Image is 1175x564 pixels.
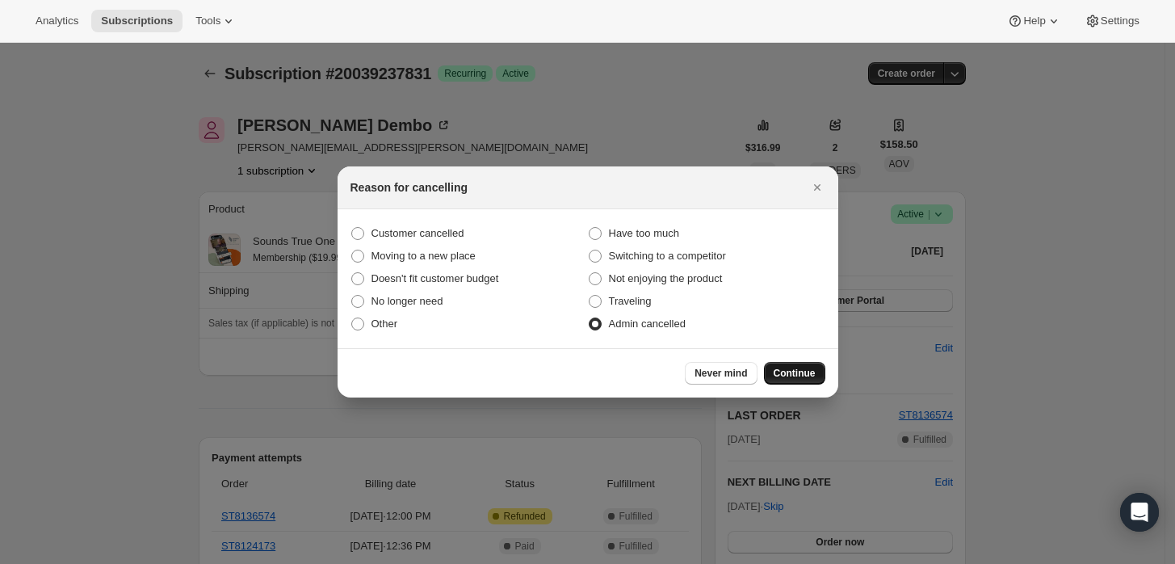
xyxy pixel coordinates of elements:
span: Continue [774,367,816,380]
h2: Reason for cancelling [350,179,468,196]
span: Settings [1101,15,1139,27]
span: No longer need [371,295,443,307]
button: Subscriptions [91,10,183,32]
span: Have too much [609,227,679,239]
span: Analytics [36,15,78,27]
span: Admin cancelled [609,318,686,330]
span: Not enjoying the product [609,272,723,284]
button: Analytics [26,10,88,32]
div: Open Intercom Messenger [1120,493,1159,532]
span: Tools [195,15,220,27]
button: Settings [1075,10,1149,32]
span: Doesn't fit customer budget [371,272,499,284]
button: Tools [186,10,246,32]
span: Moving to a new place [371,250,476,262]
span: Help [1023,15,1045,27]
span: Customer cancelled [371,227,464,239]
span: Switching to a competitor [609,250,726,262]
button: Close [806,176,829,199]
button: Help [997,10,1071,32]
span: Never mind [695,367,747,380]
button: Never mind [685,362,757,385]
span: Other [371,318,398,330]
button: Continue [764,362,825,385]
span: Subscriptions [101,15,173,27]
span: Traveling [609,295,652,307]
